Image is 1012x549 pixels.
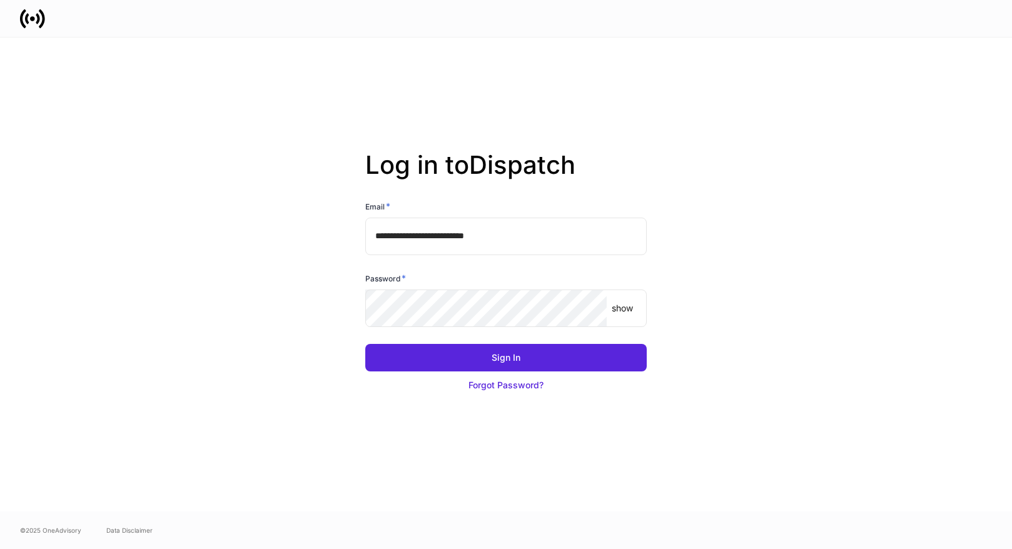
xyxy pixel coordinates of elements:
[106,525,153,535] a: Data Disclaimer
[365,150,647,200] h2: Log in to Dispatch
[365,371,647,399] button: Forgot Password?
[492,351,520,364] div: Sign In
[365,272,406,285] h6: Password
[365,200,390,213] h6: Email
[365,344,647,371] button: Sign In
[468,379,544,391] div: Forgot Password?
[20,525,81,535] span: © 2025 OneAdvisory
[612,302,633,315] p: show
